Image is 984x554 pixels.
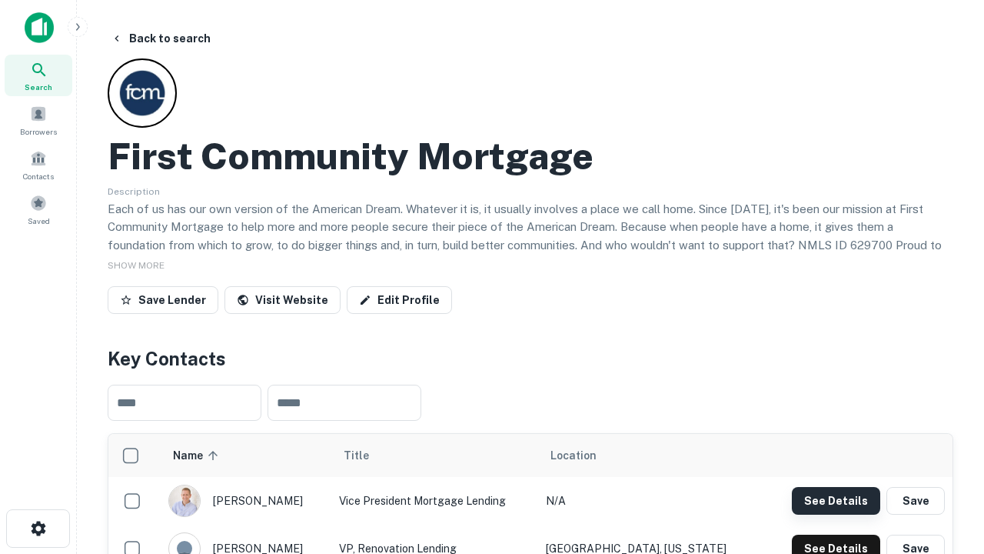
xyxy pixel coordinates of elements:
[108,186,160,197] span: Description
[28,215,50,227] span: Saved
[344,446,389,465] span: Title
[20,125,57,138] span: Borrowers
[105,25,217,52] button: Back to search
[108,134,593,179] h2: First Community Mortgage
[538,477,761,525] td: N/A
[792,487,880,515] button: See Details
[5,144,72,185] a: Contacts
[108,345,953,372] h4: Key Contacts
[161,434,331,477] th: Name
[331,434,538,477] th: Title
[108,286,218,314] button: Save Lender
[886,487,945,515] button: Save
[23,170,54,182] span: Contacts
[169,486,200,516] img: 1520878720083
[538,434,761,477] th: Location
[25,81,52,93] span: Search
[550,446,597,465] span: Location
[5,189,72,230] a: Saved
[108,260,165,271] span: SHOW MORE
[108,200,953,272] p: Each of us has our own version of the American Dream. Whatever it is, it usually involves a place...
[173,446,223,465] span: Name
[5,55,72,96] a: Search
[168,485,324,517] div: [PERSON_NAME]
[907,382,984,456] iframe: Chat Widget
[224,286,341,314] a: Visit Website
[5,99,72,141] a: Borrowers
[25,12,54,43] img: capitalize-icon.png
[331,477,538,525] td: Vice President Mortgage Lending
[347,286,452,314] a: Edit Profile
